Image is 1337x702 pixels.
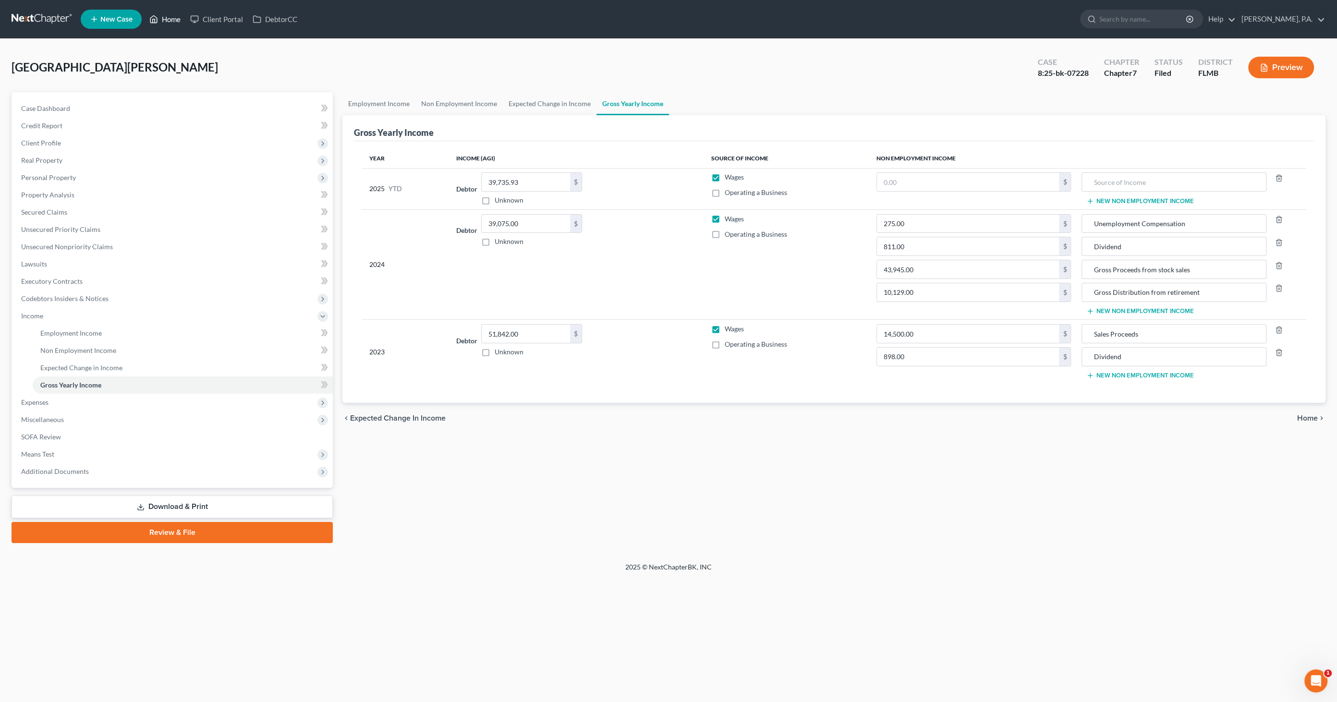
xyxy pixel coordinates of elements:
[869,149,1306,168] th: Non Employment Income
[33,325,333,342] a: Employment Income
[704,149,869,168] th: Source of Income
[21,398,49,406] span: Expenses
[877,283,1059,302] input: 0.00
[1203,11,1236,28] a: Help
[21,156,62,164] span: Real Property
[495,195,523,205] label: Unknown
[482,173,570,191] input: 0.00
[369,214,441,315] div: 2024
[100,16,133,23] span: New Case
[21,225,100,233] span: Unsecured Priority Claims
[21,242,113,251] span: Unsecured Nonpriority Claims
[33,342,333,359] a: Non Employment Income
[725,173,744,181] span: Wages
[1086,372,1193,379] button: New Non Employment Income
[1297,414,1318,422] span: Home
[1099,10,1187,28] input: Search by name...
[21,433,61,441] span: SOFA Review
[185,11,248,28] a: Client Portal
[1087,260,1261,278] input: Source of Income
[12,496,333,518] a: Download & Print
[21,208,67,216] span: Secured Claims
[13,428,333,446] a: SOFA Review
[877,173,1059,191] input: 0.00
[33,359,333,376] a: Expected Change in Income
[456,225,477,235] label: Debtor
[1237,11,1325,28] a: [PERSON_NAME], P.A.
[350,414,446,422] span: Expected Change in Income
[495,347,523,357] label: Unknown
[1104,57,1139,68] div: Chapter
[362,149,449,168] th: Year
[21,312,43,320] span: Income
[342,414,350,422] i: chevron_left
[877,260,1059,278] input: 0.00
[570,173,582,191] div: $
[570,325,582,343] div: $
[21,467,89,475] span: Additional Documents
[12,60,218,74] span: [GEOGRAPHIC_DATA][PERSON_NAME]
[503,92,596,115] a: Expected Change in Income
[13,255,333,273] a: Lawsuits
[1087,348,1261,366] input: Source of Income
[21,415,64,424] span: Miscellaneous
[1059,237,1070,255] div: $
[40,329,102,337] span: Employment Income
[1248,57,1314,78] button: Preview
[145,11,185,28] a: Home
[40,363,122,372] span: Expected Change in Income
[369,172,441,205] div: 2025
[21,450,54,458] span: Means Test
[1304,669,1327,692] iframe: Intercom live chat
[456,184,477,194] label: Debtor
[1087,173,1261,191] input: Source of Income
[1059,348,1070,366] div: $
[1059,173,1070,191] div: $
[725,230,787,238] span: Operating a Business
[354,127,434,138] div: Gross Yearly Income
[40,346,116,354] span: Non Employment Income
[13,186,333,204] a: Property Analysis
[33,376,333,394] a: Gross Yearly Income
[1155,57,1183,68] div: Status
[369,324,441,380] div: 2023
[248,11,302,28] a: DebtorCC
[495,237,523,246] label: Unknown
[570,215,582,233] div: $
[725,188,787,196] span: Operating a Business
[342,92,415,115] a: Employment Income
[1297,414,1325,422] button: Home chevron_right
[1059,260,1070,278] div: $
[12,522,333,543] a: Review & File
[21,191,74,199] span: Property Analysis
[13,204,333,221] a: Secured Claims
[415,92,503,115] a: Non Employment Income
[1198,68,1233,79] div: FLMB
[1324,669,1332,677] span: 1
[342,414,446,422] button: chevron_left Expected Change in Income
[877,348,1059,366] input: 0.00
[877,325,1059,343] input: 0.00
[482,325,570,343] input: 0.00
[1104,68,1139,79] div: Chapter
[456,336,477,346] label: Debtor
[449,149,704,168] th: Income (AGI)
[21,139,61,147] span: Client Profile
[1155,68,1183,79] div: Filed
[877,237,1059,255] input: 0.00
[1198,57,1233,68] div: District
[1038,57,1089,68] div: Case
[13,100,333,117] a: Case Dashboard
[1087,237,1261,255] input: Source of Income
[596,92,669,115] a: Gross Yearly Income
[1086,197,1193,205] button: New Non Employment Income
[21,104,70,112] span: Case Dashboard
[389,184,402,194] span: YTD
[395,562,942,580] div: 2025 © NextChapterBK, INC
[1059,283,1070,302] div: $
[1059,325,1070,343] div: $
[1086,307,1193,315] button: New Non Employment Income
[1059,215,1070,233] div: $
[21,173,76,182] span: Personal Property
[1132,68,1137,77] span: 7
